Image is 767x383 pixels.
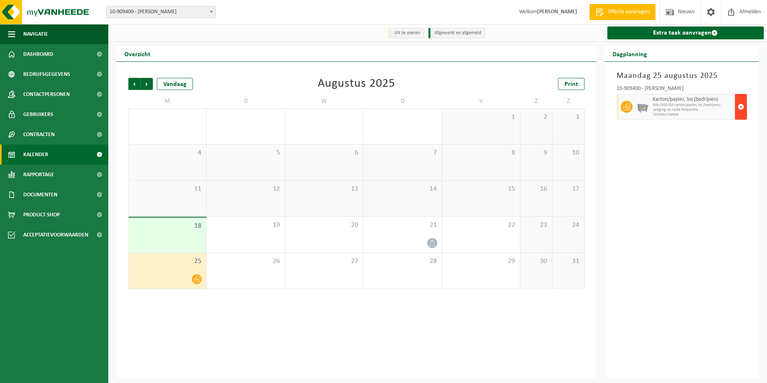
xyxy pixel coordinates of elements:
span: 14 [367,185,437,194]
span: 6 [289,149,359,157]
span: T250001709689 [653,112,733,117]
span: 27 [289,257,359,266]
span: 2 [524,113,548,122]
span: WB-2500-GA karton/papier, los (bedrijven) [653,103,733,108]
span: Documenten [23,185,57,205]
strong: [PERSON_NAME] [537,9,577,15]
div: 10-909400 - [PERSON_NAME] [617,86,747,94]
span: Acceptatievoorwaarden [23,225,88,245]
span: 28 [367,257,437,266]
div: Vandaag [157,78,193,90]
span: Product Shop [23,205,60,225]
span: 3 [556,113,580,122]
span: 25 [133,257,202,266]
span: Dashboard [23,44,53,64]
span: 30 [524,257,548,266]
span: Contracten [23,124,55,145]
span: Volgende [141,78,153,90]
span: 10-909400 - PIETERS RUDY - PITTEM [106,6,216,18]
span: 19 [211,221,280,230]
span: Lediging op vaste frequentie [653,108,733,112]
li: Uit te voeren [388,28,424,39]
h2: Overzicht [116,46,158,61]
span: 21 [367,221,437,230]
td: Z [552,94,584,108]
a: Print [558,78,584,90]
td: Z [520,94,552,108]
h3: Maandag 25 augustus 2025 [617,70,747,82]
span: Kalender [23,145,48,165]
span: 10 [556,149,580,157]
span: 22 [446,221,516,230]
span: 10-909400 - PIETERS RUDY - PITTEM [106,6,215,18]
td: W [285,94,363,108]
span: 9 [524,149,548,157]
span: 15 [446,185,516,194]
td: V [442,94,520,108]
span: 12 [211,185,280,194]
span: 31 [556,257,580,266]
a: Offerte aanvragen [589,4,655,20]
a: Extra taak aanvragen [607,26,764,39]
span: Rapportage [23,165,54,185]
span: Contactpersonen [23,84,70,104]
span: Print [564,81,578,88]
td: D [363,94,442,108]
span: Offerte aanvragen [606,8,651,16]
span: 23 [524,221,548,230]
div: Augustus 2025 [318,78,395,90]
span: 16 [524,185,548,194]
td: M [128,94,207,108]
span: 20 [289,221,359,230]
span: 24 [556,221,580,230]
span: 5 [211,149,280,157]
td: D [207,94,285,108]
span: Vorige [128,78,140,90]
span: 29 [446,257,516,266]
span: 4 [133,149,202,157]
span: Navigatie [23,24,48,44]
span: Karton/papier, los (bedrijven) [653,96,733,103]
span: 26 [211,257,280,266]
h2: Dagplanning [605,46,655,61]
img: WB-2500-GAL-GY-01 [637,101,649,113]
span: 17 [556,185,580,194]
span: 13 [289,185,359,194]
span: 1 [446,113,516,122]
span: 8 [446,149,516,157]
li: Afgewerkt en afgemeld [428,28,485,39]
span: 7 [367,149,437,157]
span: Gebruikers [23,104,53,124]
span: Bedrijfsgegevens [23,64,70,84]
span: 11 [133,185,202,194]
span: 18 [133,222,202,230]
